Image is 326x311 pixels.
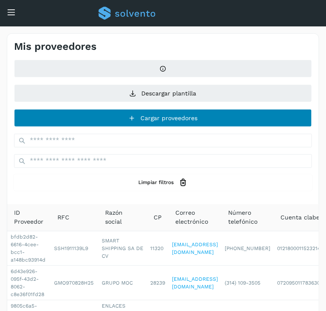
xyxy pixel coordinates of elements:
a: [EMAIL_ADDRESS][DOMAIN_NAME] [172,242,218,255]
td: 28239 [147,266,169,300]
span: RFC [57,213,69,222]
span: ID Proveedor [14,208,44,226]
span: Razón social [105,208,140,226]
span: Cuenta clabe [280,213,320,222]
span: CP [154,213,162,222]
button: Limpiar filtros [14,175,312,190]
span: [PHONE_NUMBER] [225,245,270,251]
td: GRUPO MOC [98,266,147,300]
td: GMO970828H25 [51,266,98,300]
td: SMART SHIPPING SA DE CV [98,231,147,266]
span: Número telefónico [228,208,267,226]
span: (314) 109-3505 [225,280,260,286]
h4: Mis proveedores [14,40,97,53]
span: Limpiar filtros [138,179,174,186]
td: 6d43e926-095f-43d2-8062-c8e36f01fd28 [7,266,51,300]
a: [EMAIL_ADDRESS][DOMAIN_NAME] [172,276,218,290]
td: SSH1911139L9 [51,231,98,266]
span: Correo electrónico [175,208,214,226]
button: Descargar plantilla [14,84,312,102]
td: bfdb2d82-6616-4cee-bcc1-a148bc93914d [7,231,51,266]
td: 11320 [147,231,169,266]
button: Cargar proveedores [14,109,312,127]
